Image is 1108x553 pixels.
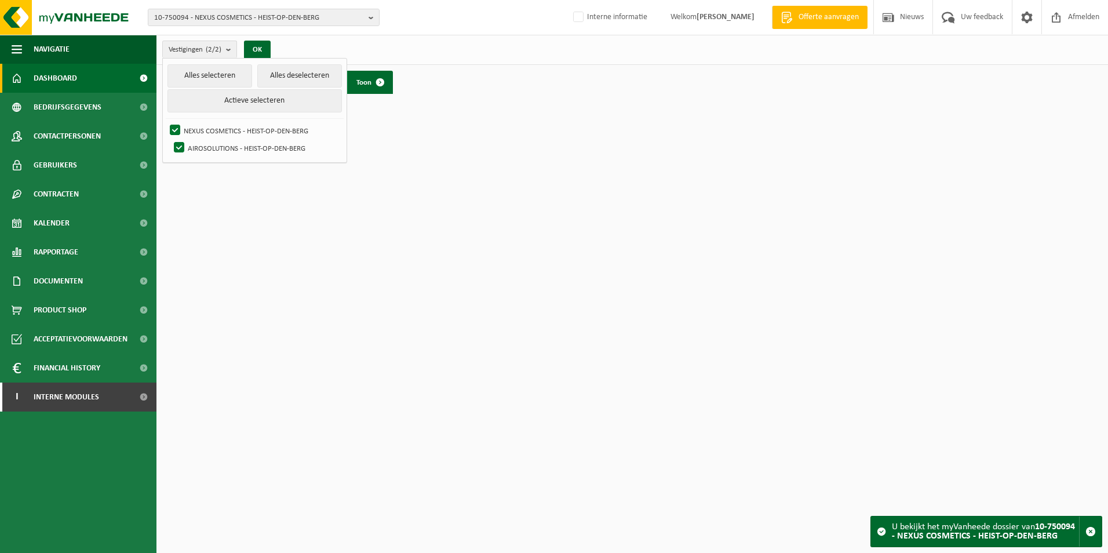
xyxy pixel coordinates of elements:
[34,267,83,296] span: Documenten
[892,522,1075,541] strong: 10-750094 - NEXUS COSMETICS - HEIST-OP-DEN-BERG
[206,46,221,53] count: (2/2)
[34,383,99,412] span: Interne modules
[34,180,79,209] span: Contracten
[796,12,862,23] span: Offerte aanvragen
[34,209,70,238] span: Kalender
[347,71,392,94] a: Toon
[34,64,77,93] span: Dashboard
[772,6,868,29] a: Offerte aanvragen
[34,93,101,122] span: Bedrijfsgegevens
[167,122,342,139] label: NEXUS COSMETICS - HEIST-OP-DEN-BERG
[356,79,371,86] span: Toon
[162,41,237,58] button: Vestigingen(2/2)
[148,9,380,26] button: 10-750094 - NEXUS COSMETICS - HEIST-OP-DEN-BERG
[257,64,342,88] button: Alles deselecteren
[34,35,70,64] span: Navigatie
[169,41,221,59] span: Vestigingen
[167,64,252,88] button: Alles selecteren
[34,122,101,151] span: Contactpersonen
[167,89,342,112] button: Actieve selecteren
[244,41,271,59] button: OK
[571,9,647,26] label: Interne informatie
[12,383,22,412] span: I
[34,238,78,267] span: Rapportage
[154,9,364,27] span: 10-750094 - NEXUS COSMETICS - HEIST-OP-DEN-BERG
[34,296,86,325] span: Product Shop
[34,354,100,383] span: Financial History
[34,325,127,354] span: Acceptatievoorwaarden
[34,151,77,180] span: Gebruikers
[892,516,1079,547] div: U bekijkt het myVanheede dossier van
[697,13,755,21] strong: [PERSON_NAME]
[172,139,342,157] label: AIROSOLUTIONS - HEIST-OP-DEN-BERG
